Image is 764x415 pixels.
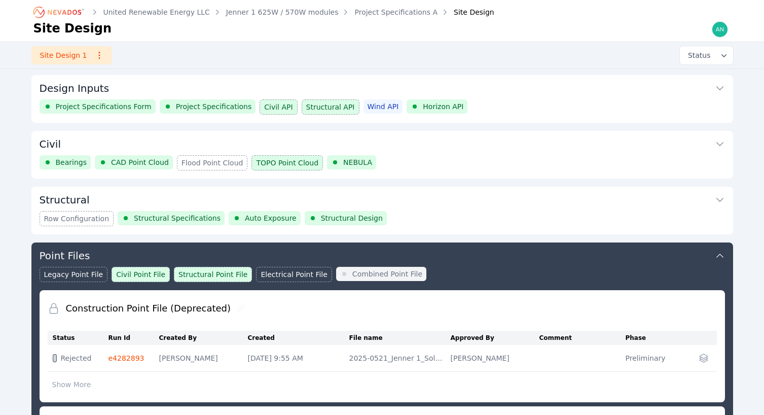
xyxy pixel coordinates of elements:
th: Created [248,331,349,345]
div: StructuralRow ConfigurationStructural SpecificationsAuto ExposureStructural Design [31,187,733,234]
a: United Renewable Energy LLC [103,7,210,17]
button: Structural [40,187,725,211]
td: [PERSON_NAME] [451,345,539,372]
span: CAD Point Cloud [111,157,169,167]
div: Preliminary [626,353,682,363]
span: Auto Exposure [245,213,297,223]
span: Structural Point File [178,269,247,280]
button: Status [680,46,733,64]
th: Created By [159,331,248,345]
h1: Site Design [33,20,112,37]
h3: Structural [40,193,90,207]
th: Comment [539,331,626,345]
span: Row Configuration [44,214,110,224]
th: Approved By [451,331,539,345]
td: [PERSON_NAME] [159,345,248,372]
span: Rejected [61,353,92,363]
span: Project Specifications [176,101,252,112]
nav: Breadcrumb [33,4,494,20]
th: Run Id [108,331,159,345]
td: [DATE] 9:55 AM [248,345,349,372]
h3: Civil [40,137,61,151]
span: Horizon API [423,101,463,112]
a: Site Design 1 [31,46,112,64]
span: Bearings [56,157,87,167]
div: CivilBearingsCAD Point CloudFlood Point CloudTOPO Point CloudNEBULA [31,131,733,179]
span: Combined Point File [352,269,422,279]
div: Design InputsProject Specifications FormProject SpecificationsCivil APIStructural APIWind APIHori... [31,75,733,123]
span: Status [684,50,711,60]
th: Phase [626,331,687,345]
span: TOPO Point Cloud [256,158,318,168]
span: Project Specifications Form [56,101,152,112]
span: Wind API [368,101,399,112]
span: Civil Point File [116,269,165,280]
h3: Point Files [40,249,90,263]
a: Project Specifications A [354,7,438,17]
a: Jenner 1 625W / 570W modules [226,7,339,17]
button: Point Files [40,243,725,267]
span: Flood Point Cloud [181,158,243,168]
span: Legacy Point File [44,269,103,280]
span: Electrical Point File [261,269,327,280]
th: Status [48,331,108,345]
button: Design Inputs [40,75,725,99]
span: Structural Design [321,213,383,223]
span: NEBULA [343,157,372,167]
a: e4282893 [108,354,144,362]
img: andrew@nevados.solar [712,21,728,38]
h3: Design Inputs [40,81,110,95]
span: Civil API [264,102,293,112]
span: Structural API [306,102,355,112]
div: Site Design [440,7,494,17]
div: 2025-0521_Jenner 1_Solved CPF - Viewmaker Output and Embedment, Final CPF, [PERSON_NAME].csv [349,353,446,363]
button: Civil [40,131,725,155]
button: Show More [48,375,96,394]
span: Structural Specifications [134,213,221,223]
h2: Construction Point File (Deprecated) [66,301,231,316]
th: File name [349,331,451,345]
